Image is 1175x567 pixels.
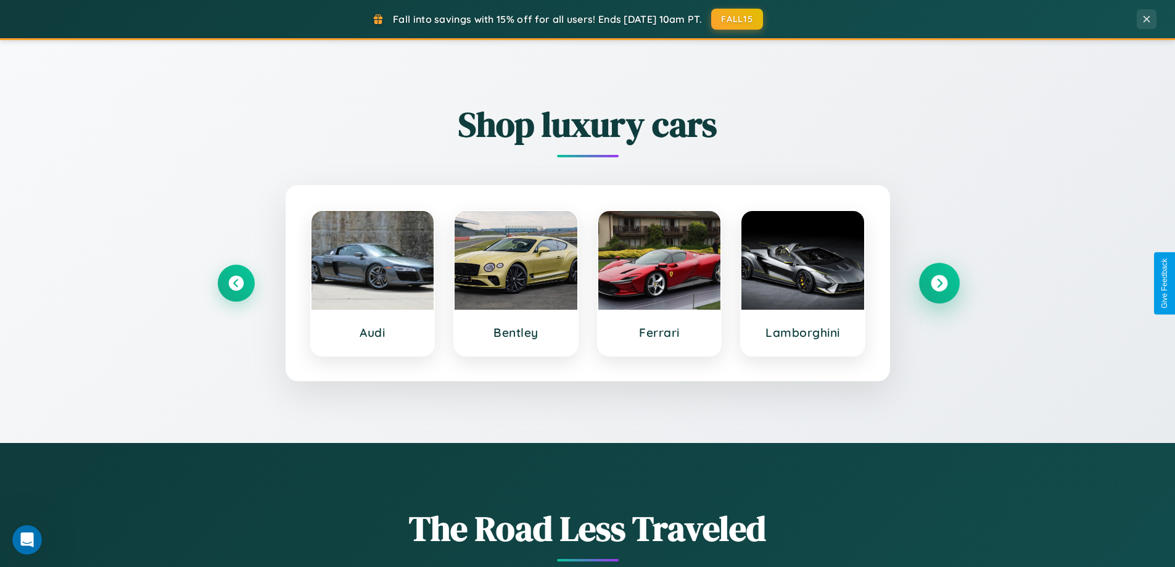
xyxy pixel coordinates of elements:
[611,325,709,340] h3: Ferrari
[754,325,852,340] h3: Lamborghini
[218,505,958,552] h1: The Road Less Traveled
[324,325,422,340] h3: Audi
[12,525,42,555] iframe: Intercom live chat
[1160,259,1169,308] div: Give Feedback
[711,9,763,30] button: FALL15
[393,13,702,25] span: Fall into savings with 15% off for all users! Ends [DATE] 10am PT.
[218,101,958,148] h2: Shop luxury cars
[467,325,565,340] h3: Bentley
